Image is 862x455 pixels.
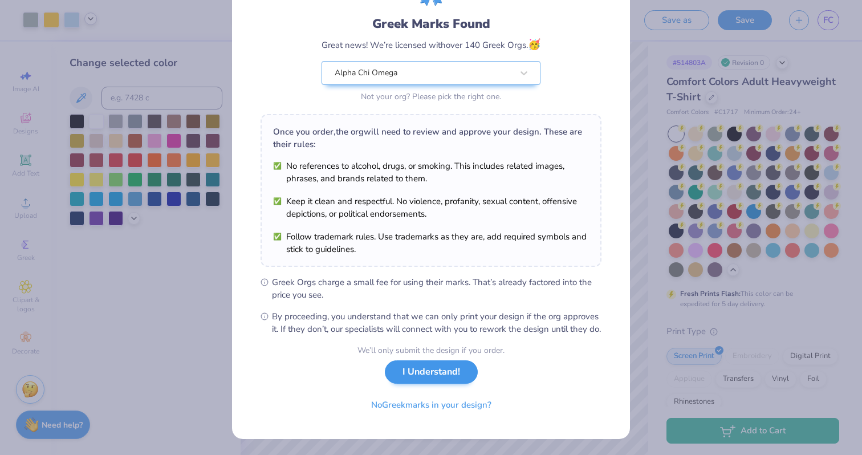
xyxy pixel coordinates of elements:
div: We’ll only submit the design if you order. [357,344,505,356]
li: Follow trademark rules. Use trademarks as they are, add required symbols and stick to guidelines. [273,230,589,255]
div: Not your org? Please pick the right one. [322,91,540,103]
span: By proceeding, you understand that we can only print your design if the org approves it. If they ... [272,310,601,335]
li: No references to alcohol, drugs, or smoking. This includes related images, phrases, and brands re... [273,160,589,185]
span: Greek Orgs charge a small fee for using their marks. That’s already factored into the price you see. [272,276,601,301]
li: Keep it clean and respectful. No violence, profanity, sexual content, offensive depictions, or po... [273,195,589,220]
button: I Understand! [385,360,478,384]
button: NoGreekmarks in your design? [361,393,501,417]
span: 🥳 [528,38,540,51]
div: Great news! We’re licensed with over 140 Greek Orgs. [322,37,540,52]
div: Once you order, the org will need to review and approve your design. These are their rules: [273,125,589,151]
div: Greek Marks Found [322,15,540,33]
